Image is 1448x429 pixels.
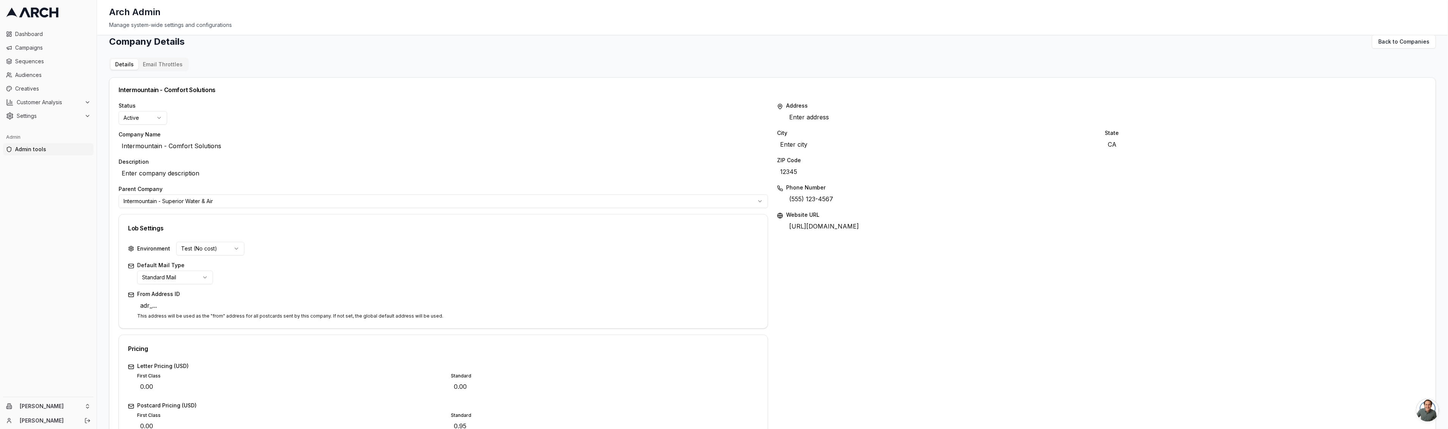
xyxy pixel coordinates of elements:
span: Enter address [786,111,832,123]
h1: Company Details [109,36,185,48]
div: Lob Settings [128,224,758,233]
label: Postcard Pricing (USD) [137,402,758,409]
label: Company Name [119,131,768,138]
label: Letter Pricing (USD) [137,362,758,370]
a: Dashboard [3,28,94,40]
label: Website URL [786,211,1426,219]
label: Address [786,102,1426,110]
button: Settings [3,110,94,122]
div: Intermountain - Comfort Solutions [119,87,1426,93]
label: Status [119,102,768,110]
span: Admin tools [15,146,91,153]
label: ZIP Code [777,157,1426,164]
span: 12345 [777,166,800,178]
button: [PERSON_NAME] [3,400,94,412]
span: Enter city [777,138,810,150]
span: Sequences [15,58,91,65]
span: Settings [17,112,81,120]
div: Admin [3,131,94,143]
span: Dashboard [15,30,91,38]
span: CA [1105,138,1120,150]
button: Email Throttles [138,59,187,70]
span: 0.00 [451,380,470,393]
a: [PERSON_NAME] [20,417,76,424]
label: Description [119,158,768,166]
div: Pricing [128,344,758,353]
button: Customer Analysis [3,96,94,108]
span: (555) 123-4567 [786,193,836,205]
h1: Arch Admin [109,6,161,18]
span: [PERSON_NAME] [20,403,81,410]
label: Phone Number [786,184,1426,191]
label: City [777,129,1099,137]
button: Details [111,59,138,70]
a: Creatives [3,83,94,95]
p: This address will be used as the "from" address for all postcards sent by this company. If not se... [137,313,758,319]
div: Manage system-wide settings and configurations [109,21,1436,29]
label: First Class [137,412,445,418]
label: Default Mail Type [137,261,758,269]
label: From Address ID [137,290,758,298]
a: Admin tools [3,143,94,155]
a: Back to Companies [1372,35,1436,49]
div: Open chat [1416,399,1439,421]
span: Audiences [15,71,91,79]
span: Customer Analysis [17,99,81,106]
a: Campaigns [3,42,94,54]
span: 0.00 [137,380,156,393]
a: Sequences [3,55,94,67]
span: adr_... [137,299,160,312]
span: [URL][DOMAIN_NAME] [786,220,862,232]
a: Audiences [3,69,94,81]
span: Intermountain - Comfort Solutions [119,140,224,152]
label: State [1105,129,1426,137]
span: Campaigns [15,44,91,52]
label: Standard [451,412,758,418]
label: Parent Company [119,185,768,193]
span: Creatives [15,85,91,92]
label: Standard [451,373,758,379]
label: First Class [137,373,445,379]
span: Enter company description [119,167,202,179]
label: Environment [137,245,170,252]
button: Log out [82,415,93,426]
